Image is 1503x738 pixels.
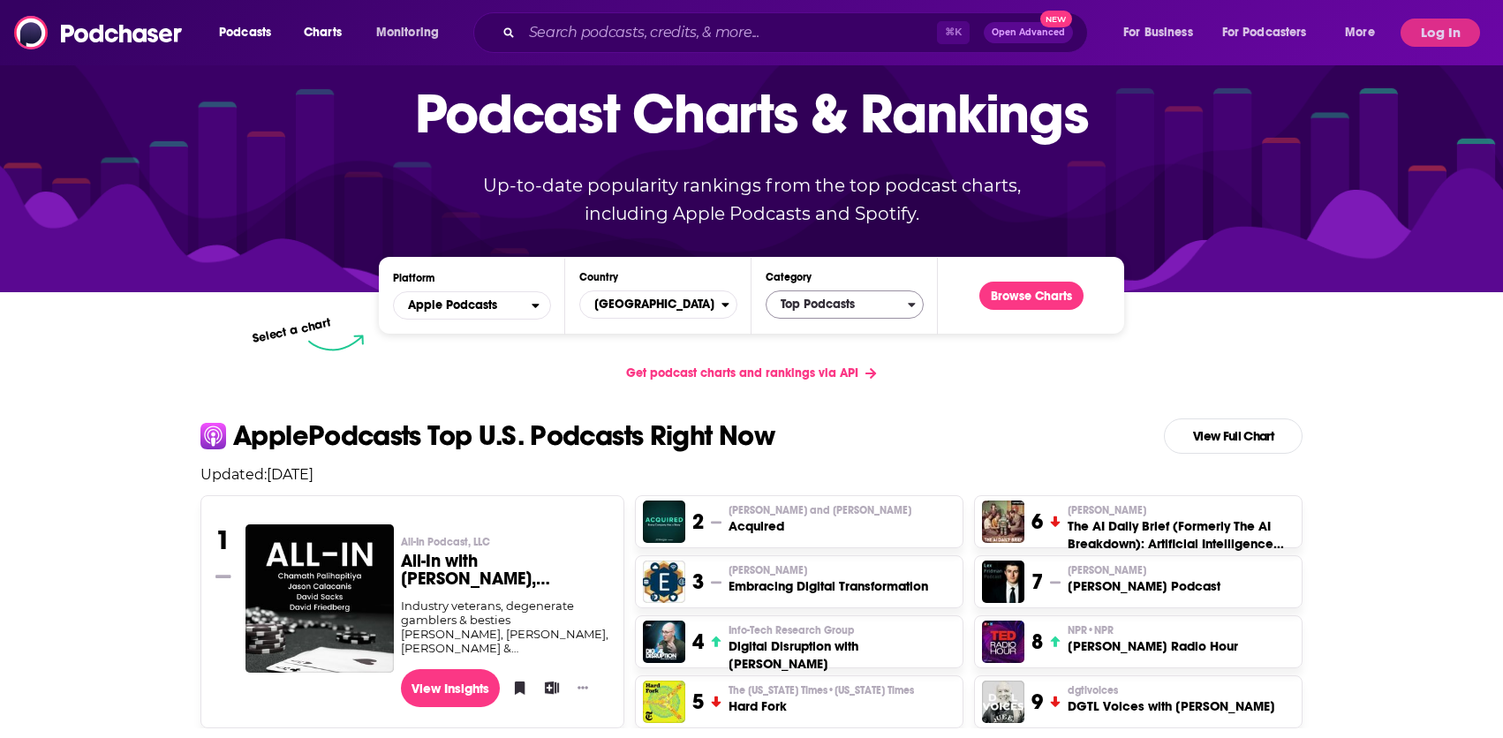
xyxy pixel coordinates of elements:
[292,19,352,47] a: Charts
[1401,19,1480,47] button: Log In
[766,290,924,319] button: Categories
[729,563,807,577] span: [PERSON_NAME]
[1111,19,1215,47] button: open menu
[207,19,294,47] button: open menu
[507,674,525,701] button: Bookmark Podcast
[729,563,928,577] p: Dr. Darren Pulsipher
[308,335,364,351] img: select arrow
[401,535,610,599] a: All-In Podcast, LLCAll-In with [PERSON_NAME], [PERSON_NAME] & [PERSON_NAME]
[245,524,394,672] a: All-In with Chamath, Jason, Sacks & Friedberg
[982,681,1024,723] img: DGTL Voices with Ed Marx
[1068,503,1146,517] span: [PERSON_NAME]
[643,561,685,603] img: Embracing Digital Transformation
[1087,624,1114,636] span: • NPR
[304,20,342,45] span: Charts
[729,503,911,517] span: [PERSON_NAME] and [PERSON_NAME]
[1068,503,1295,517] p: Nathaniel Whittemore
[1031,508,1043,535] h3: 6
[539,674,556,701] button: Add to List
[401,669,501,707] a: View Insights
[1068,623,1238,637] p: NPR • NPR
[14,16,184,49] img: Podchaser - Follow, Share and Rate Podcasts
[1068,683,1275,715] a: dgtlvoicesDGTL Voices with [PERSON_NAME]
[1068,697,1275,715] h3: DGTL Voices with [PERSON_NAME]
[643,501,685,543] img: Acquired
[580,290,721,320] span: [GEOGRAPHIC_DATA]
[692,689,704,715] h3: 5
[979,282,1084,310] button: Browse Charts
[626,365,858,380] span: Get podcast charts and rankings via API
[233,422,774,450] p: Apple Podcasts Top U.S. Podcasts Right Now
[219,20,271,45] span: Podcasts
[401,535,490,549] span: All-In Podcast, LLC
[982,501,1024,543] img: The AI Daily Brief (Formerly The AI Breakdown): Artificial Intelligence News and Analysis
[579,290,737,319] button: Countries
[692,569,704,595] h3: 3
[364,19,462,47] button: open menu
[200,423,226,448] img: apple Icon
[729,683,914,697] p: The New York Times • New York Times
[1068,637,1238,655] h3: [PERSON_NAME] Radio Hour
[1345,20,1375,45] span: More
[729,623,955,673] a: Info-Tech Research GroupDigital Disruption with [PERSON_NAME]
[251,315,332,346] p: Select a chart
[1222,20,1307,45] span: For Podcasters
[612,351,890,395] a: Get podcast charts and rankings via API
[692,629,704,655] h3: 4
[729,683,914,715] a: The [US_STATE] Times•[US_STATE] TimesHard Fork
[984,22,1073,43] button: Open AdvancedNew
[827,684,914,697] span: • [US_STATE] Times
[643,621,685,663] img: Digital Disruption with Geoff Nielson
[1333,19,1397,47] button: open menu
[401,553,610,588] h3: All-In with [PERSON_NAME], [PERSON_NAME] & [PERSON_NAME]
[1068,683,1118,697] span: dgtlvoices
[1068,577,1220,595] h3: [PERSON_NAME] Podcast
[490,12,1105,53] div: Search podcasts, credits, & more...
[245,524,394,673] img: All-In with Chamath, Jason, Sacks & Friedberg
[1068,563,1220,577] p: Lex Fridman
[1031,629,1043,655] h3: 8
[376,20,439,45] span: Monitoring
[992,28,1065,37] span: Open Advanced
[1068,563,1220,595] a: [PERSON_NAME][PERSON_NAME] Podcast
[1040,11,1072,27] span: New
[393,291,551,320] button: open menu
[1068,563,1146,577] span: [PERSON_NAME]
[982,561,1024,603] img: Lex Fridman Podcast
[729,503,911,517] p: Ben Gilbert and David Rosenthal
[1123,20,1193,45] span: For Business
[401,599,610,655] div: Industry veterans, degenerate gamblers & besties [PERSON_NAME], [PERSON_NAME], [PERSON_NAME] & [P...
[408,299,497,312] span: Apple Podcasts
[415,56,1089,170] p: Podcast Charts & Rankings
[401,535,610,549] p: All-In Podcast, LLC
[1164,418,1303,454] a: View Full Chart
[1031,569,1043,595] h3: 7
[1068,683,1275,697] p: dgtlvoices
[570,679,595,697] button: Show More Button
[692,508,704,535] h3: 2
[982,621,1024,663] img: TED Radio Hour
[1031,689,1043,715] h3: 9
[729,623,955,637] p: Info-Tech Research Group
[643,681,685,723] img: Hard Fork
[1068,503,1295,553] a: [PERSON_NAME]The AI Daily Brief (Formerly The AI Breakdown): Artificial Intelligence News and Ana...
[215,524,230,556] h3: 1
[393,291,551,320] h2: Platforms
[448,171,1055,228] p: Up-to-date popularity rankings from the top podcast charts, including Apple Podcasts and Spotify.
[186,466,1317,483] p: Updated: [DATE]
[767,290,908,320] span: Top Podcasts
[1211,19,1333,47] button: open menu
